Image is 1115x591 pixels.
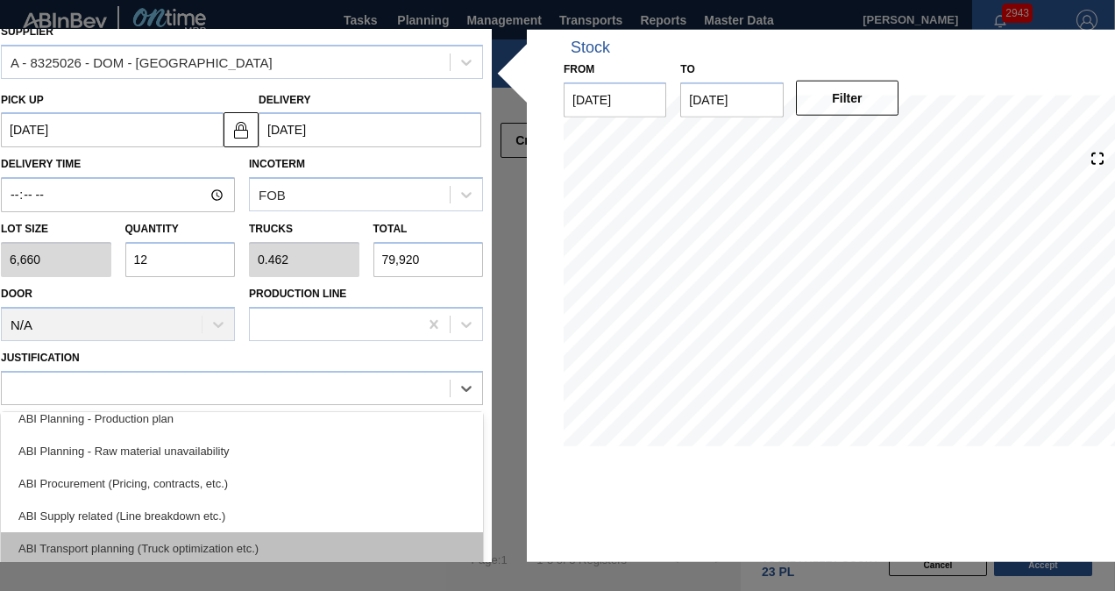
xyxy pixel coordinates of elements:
button: locked [224,111,259,146]
label: Delivery [259,93,311,105]
label: Incoterm [249,158,305,170]
div: ABI Transport planning (Truck optimization etc.) [1,531,483,564]
div: ABI Supply related (Line breakdown etc.) [1,499,483,531]
label: Total [373,223,408,235]
div: FOB [259,187,286,202]
input: mm/dd/yyyy [680,82,783,117]
div: ABI Planning - Raw material unavailability [1,434,483,466]
input: mm/dd/yyyy [259,112,481,147]
label: Production Line [249,288,346,300]
label: Comments [1,409,483,434]
div: A - 8325026 - DOM - [GEOGRAPHIC_DATA] [11,54,273,69]
div: ABI Procurement (Pricing, contracts, etc.) [1,466,483,499]
label: Lot size [1,217,111,242]
label: Quantity [125,223,179,235]
label: Trucks [249,223,293,235]
label: Delivery Time [1,152,235,177]
label: Pick up [1,93,44,105]
label: Supplier [1,25,53,38]
img: locked [231,118,252,139]
button: Filter [796,81,898,116]
input: mm/dd/yyyy [564,82,666,117]
input: mm/dd/yyyy [1,112,224,147]
label: Justification [1,351,80,363]
label: Door [1,288,32,300]
div: Stock [571,39,610,57]
label: to [680,63,694,75]
div: ABI Planning - Production plan [1,402,483,434]
label: From [564,63,594,75]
